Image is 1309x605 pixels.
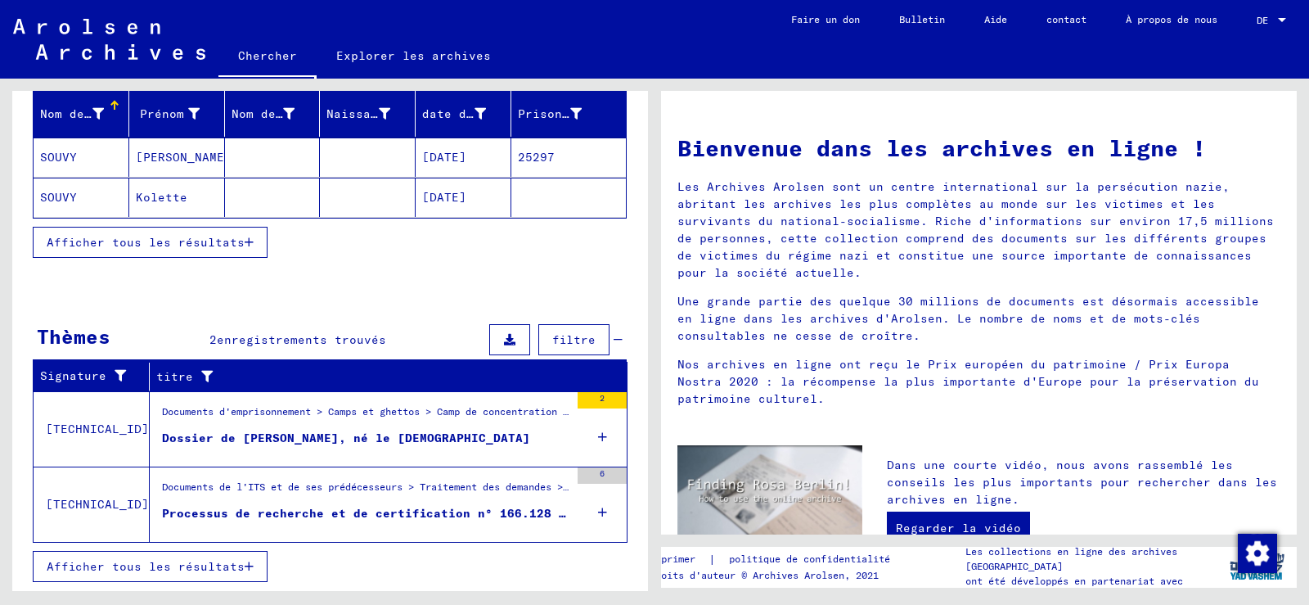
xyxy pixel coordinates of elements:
font: SOUVY [40,190,77,205]
div: Modifier le consentement [1237,533,1276,572]
font: Bulletin [899,13,945,25]
font: Faire un don [791,13,860,25]
img: yv_logo.png [1226,546,1288,587]
font: filtre [552,332,596,347]
font: imprimer [650,553,695,565]
font: Processus de recherche et de certification n° 166.128 pour [PERSON_NAME] né le [DEMOGRAPHIC_DATA] [162,506,875,521]
font: [TECHNICAL_ID] [46,422,149,436]
mat-header-cell: Naissance [320,91,416,137]
a: Regarder la vidéo [887,512,1030,544]
font: Regarder la vidéo [896,521,1021,535]
button: Afficher tous les résultats [33,551,268,582]
font: À propos de nous [1126,13,1217,25]
font: Chercher [238,48,297,63]
img: Modifier le consentement [1238,534,1277,573]
font: Documents d'emprisonnement > Camps et ghettos > Camp de concentration de Flossenbürg > Documents ... [162,405,947,418]
mat-header-cell: Prénom [129,91,225,137]
font: enregistrements trouvés [217,332,386,347]
font: Dossier de [PERSON_NAME], né le [DEMOGRAPHIC_DATA] [162,431,530,445]
font: [DATE] [422,190,466,205]
font: Kolette [136,190,187,205]
mat-header-cell: Prisonnier # [511,91,626,137]
font: Bienvenue dans les archives en ligne ! [677,133,1206,162]
font: Prénom [140,106,184,121]
font: Nom de famille [40,106,143,121]
font: titre [156,369,193,384]
font: contact [1046,13,1086,25]
div: titre [156,363,607,390]
font: 25297 [518,150,555,165]
font: [DATE] [422,150,466,165]
a: imprimer [650,551,708,568]
div: Prisonnier # [518,101,606,127]
div: Nom de famille [40,101,128,127]
font: Thèmes [37,324,110,349]
a: Chercher [218,36,317,79]
font: | [708,552,716,567]
mat-header-cell: Nom de naissance [225,91,321,137]
div: Signature [40,363,149,390]
div: Naissance [326,101,415,127]
font: Explorer les archives [336,48,491,63]
font: Nom de naissance [232,106,349,121]
font: 6 [600,468,605,479]
img: Arolsen_neg.svg [13,19,205,60]
a: politique de confidentialité [716,551,910,568]
mat-header-cell: Nom de famille [34,91,129,137]
font: 2 [600,393,605,404]
font: Aide [984,13,1007,25]
font: ont été développés en partenariat avec [965,575,1183,587]
a: Explorer les archives [317,36,511,75]
font: Signature [40,368,106,383]
font: Afficher tous les résultats [47,559,245,574]
img: video.jpg [677,445,862,546]
div: Nom de naissance [232,101,320,127]
font: SOUVY [40,150,77,165]
font: [PERSON_NAME] [136,150,232,165]
div: Prénom [136,101,224,127]
font: date de naissance [422,106,547,121]
font: politique de confidentialité [729,553,890,565]
font: 2 [209,332,217,347]
font: Les Archives Arolsen sont un centre international sur la persécution nazie, abritant les archives... [677,179,1274,280]
font: Une grande partie des quelque 30 millions de documents est désormais accessible en ligne dans les... [677,294,1259,343]
font: [TECHNICAL_ID] [46,497,149,512]
font: DE [1257,14,1268,26]
font: Dans une courte vidéo, nous avons rassemblé les conseils les plus importants pour rechercher dans... [887,458,1277,507]
button: Afficher tous les résultats [33,227,268,258]
font: Nos archives en ligne ont reçu le Prix européen du patrimoine / Prix Europa Nostra 2020 : la réco... [677,357,1259,406]
font: Naissance [326,106,393,121]
font: Droits d'auteur © Archives Arolsen, 2021 [650,569,879,581]
div: date de naissance [422,101,511,127]
font: Afficher tous les résultats [47,235,245,250]
button: filtre [538,324,610,355]
font: Prisonnier # [518,106,606,121]
mat-header-cell: date de naissance [416,91,511,137]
